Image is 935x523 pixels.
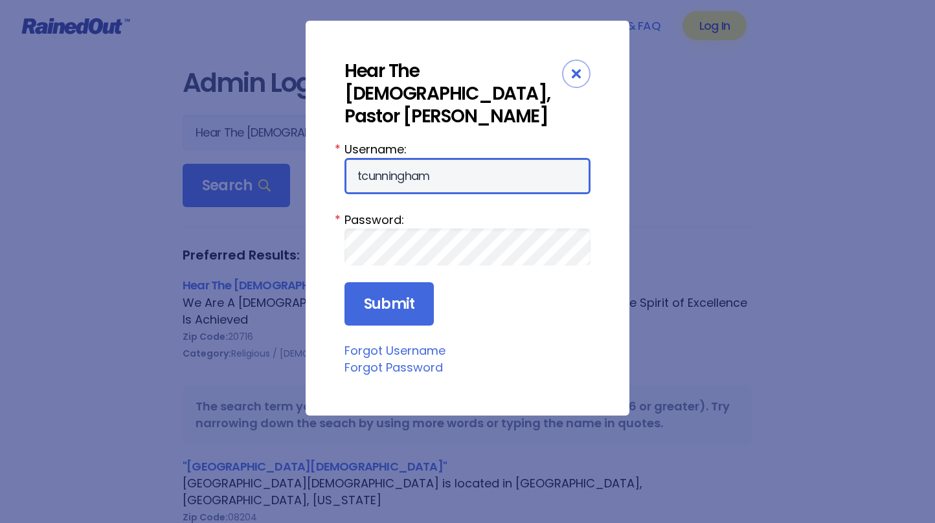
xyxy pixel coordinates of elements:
[344,342,445,359] a: Forgot Username
[344,282,434,326] input: Submit
[344,60,562,128] div: Hear The [DEMOGRAPHIC_DATA], Pastor [PERSON_NAME]
[562,60,591,88] div: Close
[344,140,591,158] label: Username:
[344,359,443,375] a: Forgot Password
[344,211,591,228] label: Password:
